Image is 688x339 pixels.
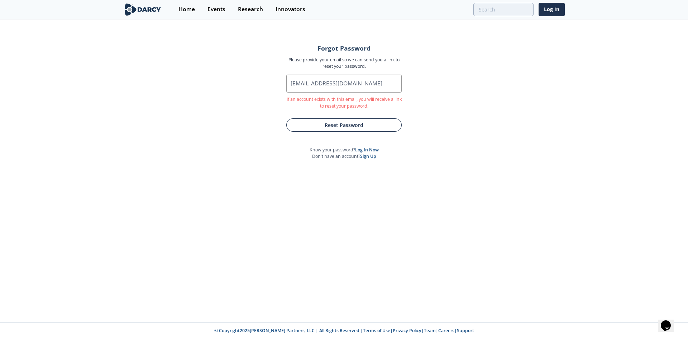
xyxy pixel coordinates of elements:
[286,118,402,132] button: Reset Password
[286,57,402,70] p: Please provide your email so we can send you a link to reset your password.
[355,147,379,153] a: Log In Now
[360,153,376,159] a: Sign Up
[207,6,225,12] div: Events
[473,3,534,16] input: Advanced Search
[286,45,402,52] h2: Forgot Password
[79,328,609,334] p: © Copyright 2025 [PERSON_NAME] Partners, LLC | All Rights Reserved | | | | |
[312,153,376,160] p: Don't have an account?
[539,3,565,16] a: Log In
[286,75,402,93] input: Email
[310,147,379,153] p: Know your password?
[276,6,305,12] div: Innovators
[178,6,195,12] div: Home
[424,328,436,334] a: Team
[658,310,681,332] iframe: chat widget
[457,328,474,334] a: Support
[286,96,402,109] p: If an account exists with this email, you will receive a link to reset your password.
[363,328,390,334] a: Terms of Use
[438,328,454,334] a: Careers
[123,3,162,16] img: logo-wide.svg
[238,6,263,12] div: Research
[393,328,421,334] a: Privacy Policy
